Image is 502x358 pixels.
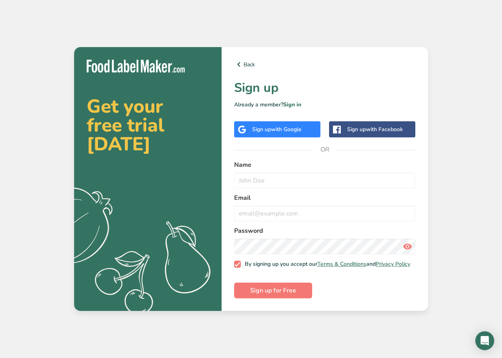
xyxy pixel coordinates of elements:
button: Sign up for Free [234,283,312,298]
a: Privacy Policy [376,260,410,268]
label: Email [234,193,416,203]
label: Password [234,226,416,236]
img: Food Label Maker [87,60,185,73]
a: Terms & Conditions [317,260,366,268]
span: By signing up you accept our and [241,261,410,268]
span: with Facebook [366,126,403,133]
label: Name [234,160,416,170]
div: Sign up [252,125,302,133]
a: Back [234,60,416,69]
a: Sign in [283,101,301,108]
span: with Google [271,126,302,133]
span: Sign up for Free [250,286,296,295]
span: OR [313,138,336,161]
input: John Doe [234,173,416,188]
p: Already a member? [234,100,416,109]
h2: Get your free trial [DATE] [87,97,209,153]
div: Sign up [347,125,403,133]
input: email@example.com [234,206,416,221]
div: Open Intercom Messenger [475,331,494,350]
h1: Sign up [234,79,416,97]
